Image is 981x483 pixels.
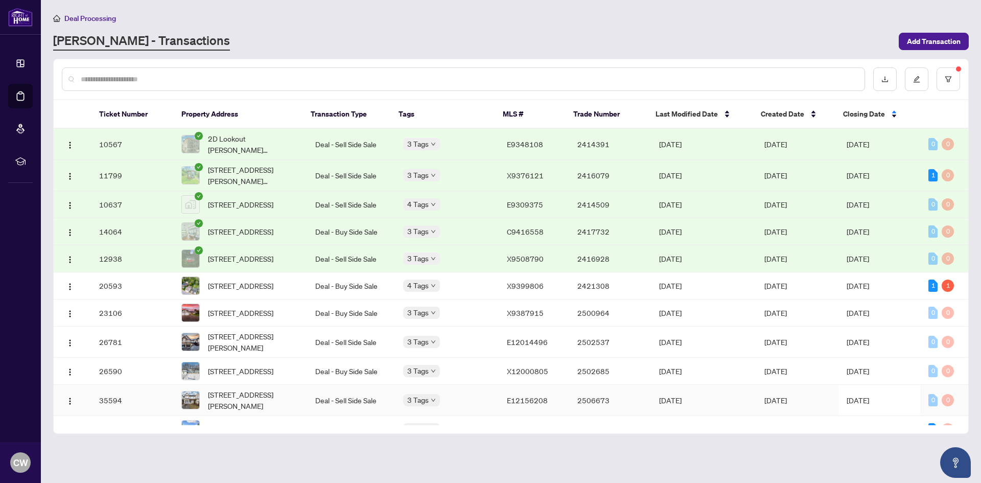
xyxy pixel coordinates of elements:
[66,201,74,210] img: Logo
[940,447,971,478] button: Open asap
[53,32,230,51] a: [PERSON_NAME] - Transactions
[507,281,544,290] span: X9399806
[761,108,804,120] span: Created Date
[838,358,920,385] td: [DATE]
[942,169,954,181] div: 0
[62,334,78,350] button: Logo
[569,160,651,191] td: 2416079
[507,200,543,209] span: E9309375
[182,304,199,321] img: thumbnail-img
[838,191,920,218] td: [DATE]
[431,256,436,261] span: down
[764,337,787,347] span: [DATE]
[942,280,954,292] div: 1
[659,227,682,236] span: [DATE]
[659,396,682,405] span: [DATE]
[91,327,173,358] td: 26781
[838,327,920,358] td: [DATE]
[208,389,299,411] span: [STREET_ADDRESS][PERSON_NAME]
[659,337,682,347] span: [DATE]
[66,339,74,347] img: Logo
[62,167,78,183] button: Logo
[53,15,60,22] span: home
[91,245,173,272] td: 12938
[66,228,74,237] img: Logo
[407,280,429,291] span: 4 Tags
[66,310,74,318] img: Logo
[928,336,938,348] div: 0
[91,416,173,443] td: 37889
[182,250,199,267] img: thumbnail-img
[62,421,78,438] button: Logo
[195,163,203,171] span: check-circle
[91,129,173,160] td: 10567
[507,308,544,317] span: X9387915
[659,200,682,209] span: [DATE]
[307,327,395,358] td: Deal - Sell Side Sale
[91,358,173,385] td: 26590
[307,218,395,245] td: Deal - Buy Side Sale
[569,191,651,218] td: 2414509
[91,218,173,245] td: 14064
[431,202,436,207] span: down
[942,423,954,435] div: 0
[764,171,787,180] span: [DATE]
[91,100,173,129] th: Ticket Number
[66,283,74,291] img: Logo
[945,76,952,83] span: filter
[182,196,199,213] img: thumbnail-img
[307,300,395,327] td: Deal - Buy Side Sale
[659,140,682,149] span: [DATE]
[507,396,548,405] span: E12156208
[407,138,429,150] span: 3 Tags
[881,76,889,83] span: download
[431,310,436,315] span: down
[507,366,548,376] span: X12000805
[195,192,203,200] span: check-circle
[182,421,199,438] img: thumbnail-img
[173,100,302,129] th: Property Address
[942,336,954,348] div: 0
[407,169,429,181] span: 3 Tags
[66,368,74,376] img: Logo
[507,425,548,434] span: X12151543
[942,225,954,238] div: 0
[928,169,938,181] div: 1
[208,424,273,435] span: [STREET_ADDRESS]
[569,245,651,272] td: 2416928
[13,455,28,470] span: CW
[569,327,651,358] td: 2502537
[928,423,938,435] div: 1
[838,416,920,443] td: [DATE]
[182,362,199,380] img: thumbnail-img
[64,14,116,23] span: Deal Processing
[66,397,74,405] img: Logo
[942,198,954,211] div: 0
[937,67,960,91] button: filter
[873,67,897,91] button: download
[764,281,787,290] span: [DATE]
[835,100,917,129] th: Closing Date
[764,254,787,263] span: [DATE]
[928,198,938,211] div: 0
[569,218,651,245] td: 2417732
[407,365,429,377] span: 3 Tags
[407,307,429,318] span: 3 Tags
[928,307,938,319] div: 0
[431,398,436,403] span: down
[507,140,543,149] span: E9348108
[942,252,954,265] div: 0
[307,245,395,272] td: Deal - Sell Side Sale
[764,140,787,149] span: [DATE]
[208,331,299,353] span: [STREET_ADDRESS][PERSON_NAME]
[302,100,390,129] th: Transaction Type
[764,308,787,317] span: [DATE]
[507,171,544,180] span: X9376121
[431,142,436,147] span: down
[307,358,395,385] td: Deal - Buy Side Sale
[62,305,78,321] button: Logo
[764,200,787,209] span: [DATE]
[569,129,651,160] td: 2414391
[764,425,787,434] span: [DATE]
[195,132,203,140] span: check-circle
